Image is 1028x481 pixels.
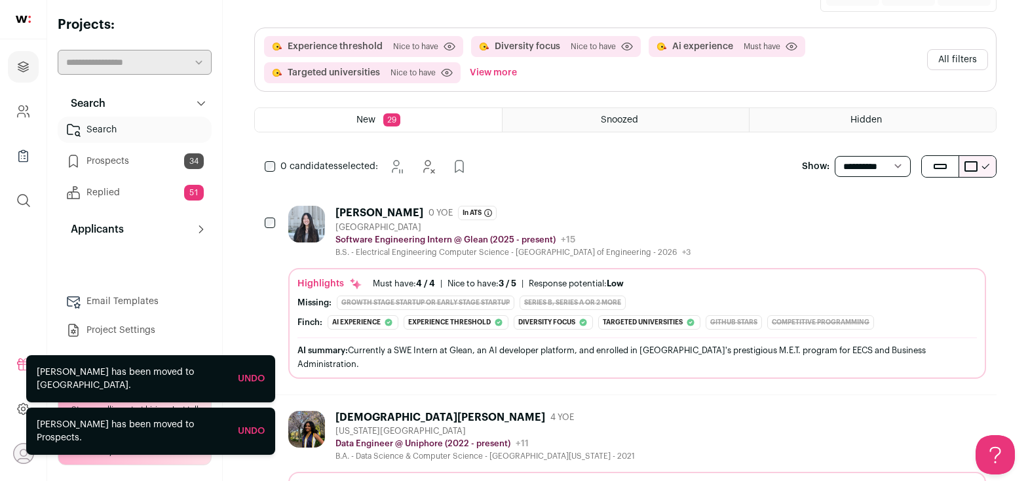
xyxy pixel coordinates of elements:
ul: | | [373,279,624,289]
h2: Projects: [58,16,212,34]
iframe: Help Scout Beacon - Open [976,435,1015,474]
div: Highlights [297,277,362,290]
div: [PERSON_NAME] has been moved to Prospects. [37,418,227,444]
a: [PERSON_NAME] 0 YOE In ATS [GEOGRAPHIC_DATA] Software Engineering Intern @ Glean (2025 - present)... [288,206,986,379]
img: wellfound-shorthand-0d5821cbd27db2630d0214b213865d53afaa358527fdda9d0ea32b1df1b89c2c.svg [16,16,31,23]
div: B.A. - Data Science & Computer Science - [GEOGRAPHIC_DATA][US_STATE] - 2021 [335,451,635,461]
button: View more [467,62,520,83]
div: [GEOGRAPHIC_DATA] [335,222,691,233]
a: Project Settings [58,317,212,343]
img: 3c27271ee944416d65c5d24afc43a40c7936eb96946a1015047c54e9884f6af9.jpg [288,206,325,242]
button: Hide [415,153,441,180]
a: Undo [238,374,265,383]
div: Currently a SWE Intern at Glean, an AI developer platform, and enrolled in [GEOGRAPHIC_DATA]'s pr... [297,343,977,371]
span: selected: [280,160,378,173]
div: Nice to have: [447,279,516,289]
p: Software Engineering Intern @ Glean (2025 - present) [335,235,556,245]
div: Ai experience [328,315,398,330]
div: [US_STATE][GEOGRAPHIC_DATA] [335,426,635,436]
div: [PERSON_NAME] has been moved to [GEOGRAPHIC_DATA]. [37,366,227,392]
span: AI summary: [297,346,348,355]
span: Must have [744,41,780,52]
div: Competitive programming [767,315,874,330]
span: Snoozed [601,115,638,125]
span: In ATS [458,206,497,220]
button: Applicants [58,216,212,242]
button: Search [58,90,212,117]
span: Low [607,279,624,288]
img: 9448089c4577cd4170e01c5fb5e8f78b536c1c198783dfbde4a84d4101dc913e.jpg [288,411,325,448]
div: Finch: [297,317,322,328]
span: 3 / 5 [499,279,516,288]
a: Email Templates [58,288,212,315]
a: Company Lists [8,140,39,172]
span: Hidden [850,115,882,125]
a: Prospects34 [58,148,212,174]
p: Show: [802,160,829,173]
p: Search [63,96,105,111]
span: +3 [682,248,691,256]
span: Nice to have [571,41,616,52]
a: Undo [238,427,265,436]
button: Diversity focus [495,40,560,53]
span: Nice to have [393,41,438,52]
button: Targeted universities [288,66,380,79]
a: Hidden [750,108,996,132]
div: Targeted universities [598,315,700,330]
span: 29 [383,113,400,126]
div: Experience threshold [404,315,508,330]
div: Diversity focus [514,315,593,330]
span: 0 YOE [428,208,453,218]
div: Response potential: [529,279,624,289]
button: Ai experience [672,40,733,53]
button: Add to Prospects [446,153,472,180]
div: Series B, Series A or 2 more [520,296,626,310]
div: Github stars [706,315,762,330]
div: [PERSON_NAME] [335,206,423,220]
button: Experience threshold [288,40,383,53]
span: 4 YOE [550,412,574,423]
div: [DEMOGRAPHIC_DATA][PERSON_NAME] [335,411,545,424]
a: Replied51 [58,180,212,206]
div: Missing: [297,298,332,308]
span: 34 [184,153,204,169]
span: Nice to have [390,67,436,78]
span: 51 [184,185,204,201]
span: New [356,115,375,125]
a: Search [58,117,212,143]
div: Growth Stage Startup or Early Stage Startup [337,296,514,310]
button: All filters [927,49,988,70]
button: Open dropdown [13,443,34,464]
div: B.S. - Electrical Engineering Computer Science - [GEOGRAPHIC_DATA] of Engineering - 2026 [335,247,691,258]
span: 4 / 4 [416,279,435,288]
p: Data Engineer @ Uniphore (2022 - present) [335,438,510,449]
a: Snoozed [503,108,749,132]
span: +15 [561,235,575,244]
button: Snooze [383,153,409,180]
p: Applicants [63,221,124,237]
span: +11 [516,439,529,448]
span: 0 candidates [280,162,338,171]
div: Must have: [373,279,435,289]
a: Projects [8,51,39,83]
a: Company and ATS Settings [8,96,39,127]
